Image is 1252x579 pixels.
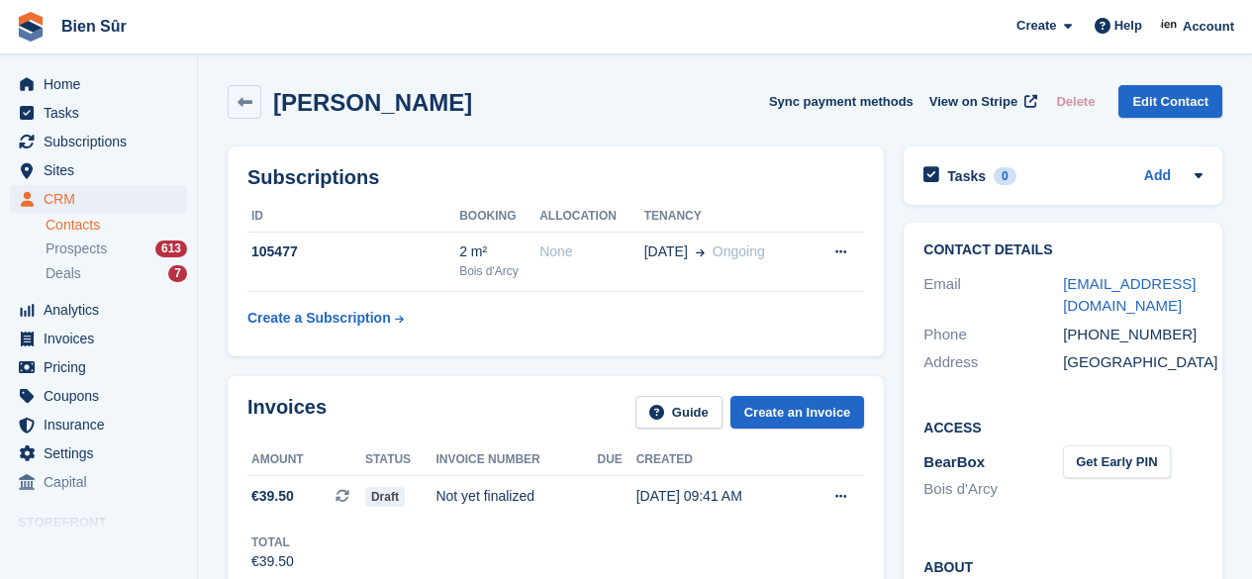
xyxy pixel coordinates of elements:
a: menu [10,439,187,467]
span: [DATE] [644,241,688,262]
div: Address [923,351,1063,374]
a: Add [1144,165,1171,188]
span: Tasks [44,99,162,127]
img: stora-icon-8386f47178a22dfd0bd8f6a31ec36ba5ce8667c1dd55bd0f319d3a0aa187defe.svg [16,12,46,42]
th: Status [365,444,436,476]
a: menu [10,411,187,438]
h2: [PERSON_NAME] [273,89,472,116]
a: Guide [635,396,722,429]
div: None [539,241,644,262]
span: Pricing [44,353,162,381]
h2: About [923,556,1203,576]
th: Booking [459,201,539,233]
span: Analytics [44,296,162,324]
div: [GEOGRAPHIC_DATA] [1063,351,1203,374]
a: menu [10,185,187,213]
th: Allocation [539,201,644,233]
div: 2 m² [459,241,539,262]
h2: Subscriptions [247,166,864,189]
th: Due [597,444,635,476]
span: Coupons [44,382,162,410]
span: CRM [44,185,162,213]
h2: Tasks [947,167,986,185]
span: Settings [44,439,162,467]
span: View on Stripe [929,92,1017,112]
button: Sync payment methods [769,85,914,118]
a: menu [10,99,187,127]
div: €39.50 [251,551,294,572]
a: Create an Invoice [730,396,865,429]
div: Bois d'Arcy [459,262,539,280]
span: Create [1016,16,1056,36]
h2: Invoices [247,396,327,429]
span: Home [44,70,162,98]
th: Created [636,444,801,476]
a: Edit Contact [1118,85,1222,118]
span: Draft [365,487,405,507]
span: Subscriptions [44,128,162,155]
th: Amount [247,444,365,476]
div: 0 [994,167,1016,185]
span: Ongoing [713,243,765,259]
th: Tenancy [644,201,809,233]
span: Deals [46,264,81,283]
img: Asmaa Habri [1160,16,1180,36]
h2: Contact Details [923,242,1203,258]
a: menu [10,128,187,155]
span: Storefront [18,513,197,532]
div: 105477 [247,241,459,262]
div: Email [923,273,1063,318]
a: menu [10,325,187,352]
button: Delete [1048,85,1103,118]
th: Invoice number [435,444,597,476]
a: [EMAIL_ADDRESS][DOMAIN_NAME] [1063,275,1196,315]
a: Bien Sûr [53,10,135,43]
a: menu [10,296,187,324]
a: menu [10,468,187,496]
span: Invoices [44,325,162,352]
div: Create a Subscription [247,308,391,329]
span: €39.50 [251,486,294,507]
a: menu [10,156,187,184]
div: [PHONE_NUMBER] [1063,324,1203,346]
a: menu [10,353,187,381]
a: Create a Subscription [247,300,404,337]
th: ID [247,201,459,233]
a: menu [10,70,187,98]
a: Deals 7 [46,263,187,284]
div: Not yet finalized [435,486,597,507]
a: Prospects 613 [46,239,187,259]
div: [DATE] 09:41 AM [636,486,801,507]
span: Account [1183,17,1234,37]
div: Total [251,533,294,551]
div: 7 [168,265,187,282]
h2: Access [923,417,1203,436]
span: Capital [44,468,162,496]
a: Contacts [46,216,187,235]
span: Sites [44,156,162,184]
div: 613 [155,241,187,257]
div: Phone [923,324,1063,346]
a: menu [10,382,187,410]
span: Insurance [44,411,162,438]
a: View on Stripe [921,85,1041,118]
span: BearBox [923,453,985,470]
span: Prospects [46,240,107,258]
li: Bois d'Arcy [923,478,1063,501]
button: Get Early PIN [1063,445,1170,478]
span: Help [1114,16,1142,36]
